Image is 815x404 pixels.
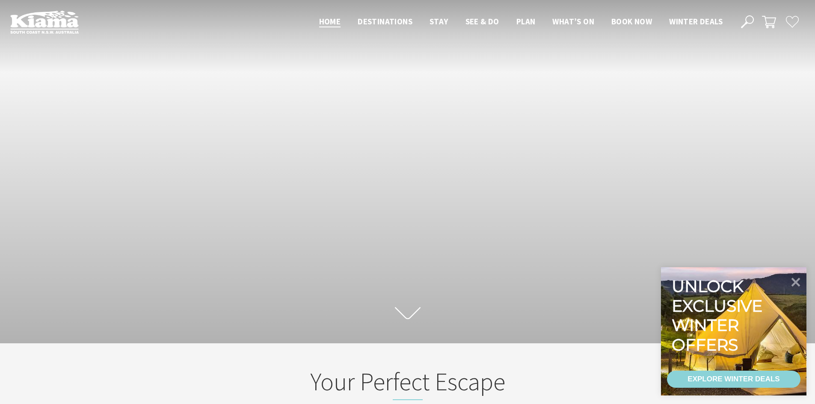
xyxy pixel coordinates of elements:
span: See & Do [465,16,499,27]
nav: Main Menu [311,15,731,29]
span: Plan [516,16,536,27]
span: Stay [430,16,448,27]
div: EXPLORE WINTER DEALS [688,371,779,388]
span: Destinations [358,16,412,27]
h2: Your Perfect Escape [240,367,575,400]
span: Home [319,16,341,27]
img: Kiama Logo [10,10,79,34]
span: Book now [611,16,652,27]
span: What’s On [552,16,594,27]
div: Unlock exclusive winter offers [672,277,766,354]
span: Winter Deals [669,16,723,27]
a: EXPLORE WINTER DEALS [667,371,800,388]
